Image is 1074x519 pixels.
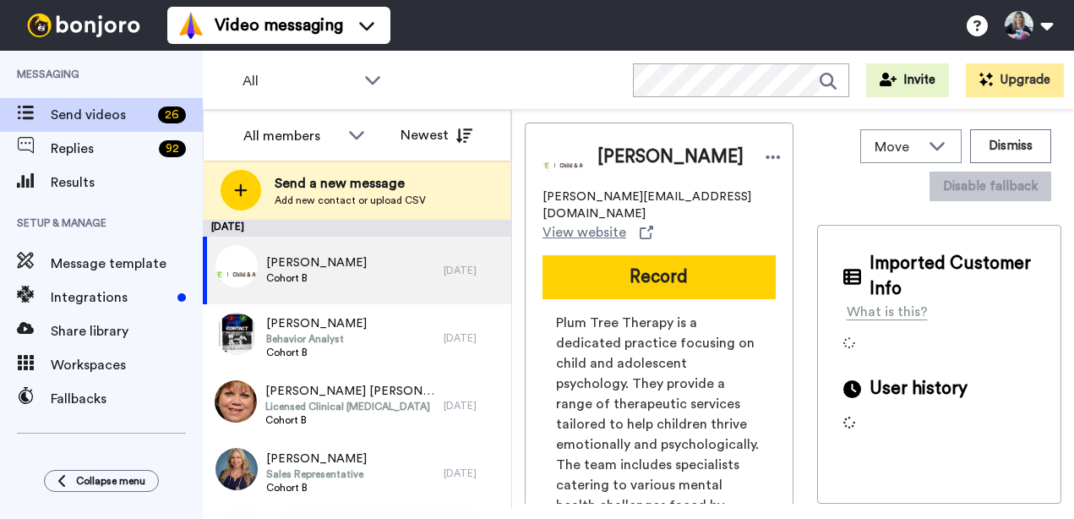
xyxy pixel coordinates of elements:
span: Move [875,137,920,157]
div: All members [243,126,340,146]
img: vm-color.svg [177,12,204,39]
button: Upgrade [966,63,1064,97]
span: Cohort B [265,413,435,427]
span: [PERSON_NAME] [266,315,367,332]
span: Cohort B [266,271,367,285]
img: f3ff0a8e-3bc0-4008-a30d-3bf3ed9af0c8.png [215,245,258,287]
img: Image of Laura Thompson-Beato [542,136,585,178]
span: Replies [51,139,152,159]
div: [DATE] [203,220,511,237]
span: Sales Representative [266,467,367,481]
button: Record [542,255,776,299]
span: All [243,71,356,91]
span: User history [870,376,968,402]
img: 7978bb65-3358-4dc1-bceb-5a5e9278d3b8.jpg [215,313,258,355]
span: Cohort B [266,481,367,494]
div: [DATE] [444,331,503,345]
a: View website [542,222,653,243]
button: Collapse menu [44,470,159,492]
button: Disable fallback [930,172,1051,201]
span: [PERSON_NAME] [266,254,367,271]
span: [PERSON_NAME] [597,145,744,170]
div: 92 [159,140,186,157]
span: Send a new message [275,173,426,194]
span: Video messaging [215,14,343,37]
div: [DATE] [444,399,503,412]
span: View website [542,222,626,243]
span: Workspaces [51,355,203,375]
span: [PERSON_NAME] [266,451,367,467]
span: Licensed Clinical [MEDICAL_DATA] [265,400,435,413]
span: Message template [51,254,203,274]
div: What is this? [847,302,928,322]
span: Behavior Analyst [266,332,367,346]
button: Dismiss [970,129,1051,163]
div: 26 [158,107,186,123]
span: [PERSON_NAME][EMAIL_ADDRESS][DOMAIN_NAME] [542,188,776,222]
span: [PERSON_NAME] [PERSON_NAME] [265,383,435,400]
span: Cohort B [266,346,367,359]
img: d3445437-6cc2-4312-991f-80f59601d17f.jpg [215,380,257,423]
span: Send videos [51,105,151,125]
span: Fallbacks [51,389,203,409]
button: Invite [866,63,949,97]
div: [DATE] [444,264,503,277]
span: Integrations [51,287,171,308]
span: Imported Customer Info [870,251,1036,302]
button: Newest [388,118,485,152]
span: Share library [51,321,203,341]
img: 4b80356c-8c5e-406e-ab0b-e7682a3969f1.jpg [215,448,258,490]
img: bj-logo-header-white.svg [20,14,147,37]
div: [DATE] [444,467,503,480]
span: Collapse menu [76,474,145,488]
span: Add new contact or upload CSV [275,194,426,207]
span: Results [51,172,203,193]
